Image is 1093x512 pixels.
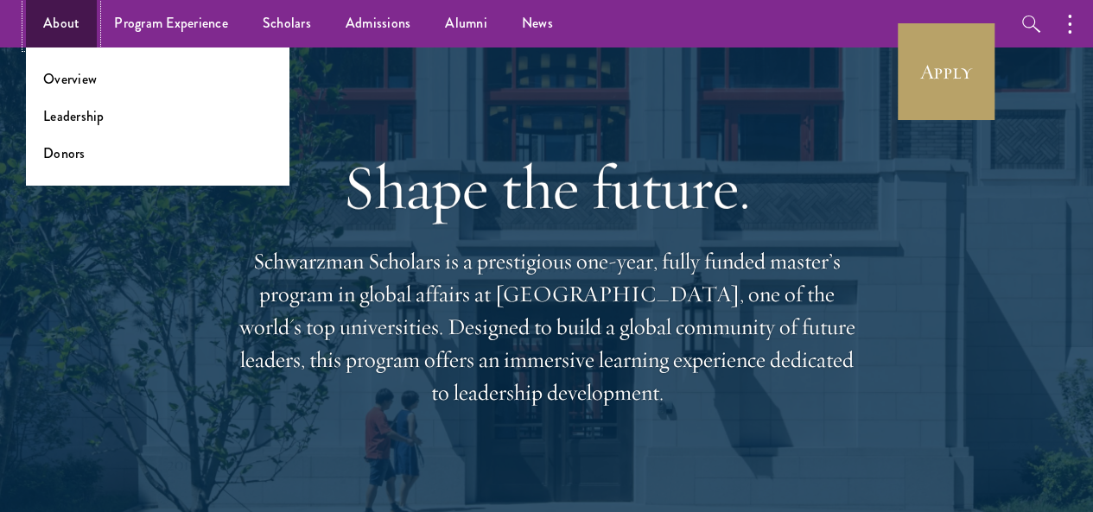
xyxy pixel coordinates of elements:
h1: Shape the future. [236,151,858,224]
p: Schwarzman Scholars is a prestigious one-year, fully funded master’s program in global affairs at... [236,245,858,409]
a: Apply [898,23,995,120]
a: Leadership [43,106,105,126]
a: Overview [43,69,97,89]
a: Donors [43,143,86,163]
